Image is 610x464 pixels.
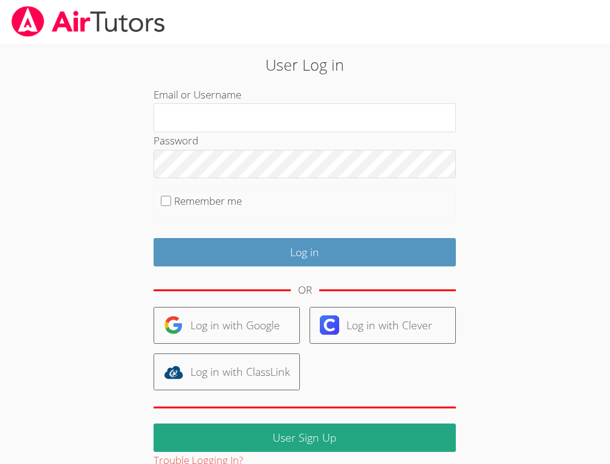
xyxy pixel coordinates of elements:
[310,307,456,344] a: Log in with Clever
[154,307,300,344] a: Log in with Google
[320,315,339,335] img: clever-logo-6eab21bc6e7a338710f1a6ff85c0baf02591cd810cc4098c63d3a4b26e2feb20.svg
[154,88,241,101] label: Email or Username
[154,134,198,147] label: Password
[154,353,300,390] a: Log in with ClassLink
[164,362,183,382] img: classlink-logo-d6bb404cc1216ec64c9a2012d9dc4662098be43eaf13dc465df04b49fa7ab582.svg
[174,194,242,208] label: Remember me
[164,315,183,335] img: google-logo-50288ca7cdecda66e5e0955fdab243c47b7ad437acaf1139b6f446037453330a.svg
[298,282,312,299] div: OR
[154,424,456,452] a: User Sign Up
[85,53,524,76] h2: User Log in
[10,6,166,37] img: airtutors_banner-c4298cdbf04f3fff15de1276eac7730deb9818008684d7c2e4769d2f7ddbe033.png
[154,238,456,266] input: Log in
